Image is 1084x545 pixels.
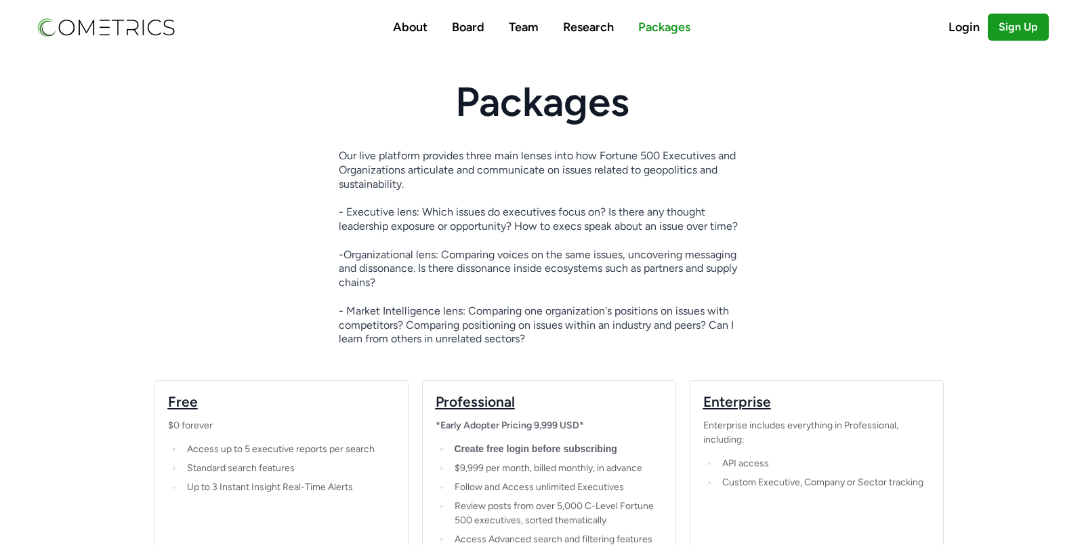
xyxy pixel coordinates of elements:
span: API access [722,458,769,469]
a: About [393,20,428,35]
a: Team [509,20,539,35]
span: Custom Executive, Company or Sector tracking [722,477,923,488]
a: Research [563,20,614,35]
span: Up to 3 Instant Insight Real-Time Alerts [187,481,353,493]
h1: Packages [65,81,1019,122]
a: Board [452,20,484,35]
img: Cometrics [35,16,176,39]
span: Access up to 5 executive reports per search [187,443,375,455]
p: Our live platform provides three main lenses into how Fortune 500 Executives and Organizations ar... [339,149,745,346]
span: Standard search features [187,462,295,474]
a: Sign Up [988,14,1049,41]
span: Review posts from over 5,000 C-Level Fortune 500 executives, sorted thematically [455,500,656,526]
span: Enterprise [703,393,771,410]
span: Enterprise includes everything in Professional, including: [703,420,900,445]
span: Follow and Access unlimited Executives [455,481,624,493]
strong: *Early Adopter Pricing 9,999 USD* [436,420,584,431]
strong: Create free login before subscribing [455,443,617,454]
span: Free [168,393,198,410]
span: Professional [436,393,515,410]
span: $9,999 per month, billed monthly, in advance [455,462,642,474]
a: Packages [638,20,690,35]
span: Access Advanced search and filtering features [455,533,652,545]
a: Login [948,18,988,37]
span: $0 forever [168,420,213,431]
